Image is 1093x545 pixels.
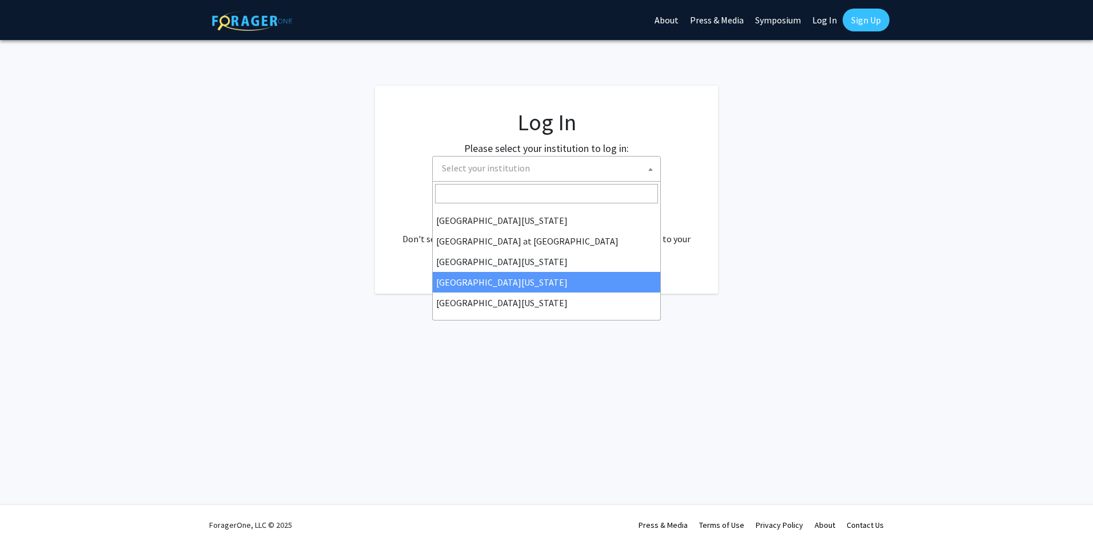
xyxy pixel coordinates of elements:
[442,162,530,174] span: Select your institution
[433,210,660,231] li: [GEOGRAPHIC_DATA][US_STATE]
[639,520,688,530] a: Press & Media
[212,11,292,31] img: ForagerOne Logo
[433,231,660,251] li: [GEOGRAPHIC_DATA] at [GEOGRAPHIC_DATA]
[398,109,695,136] h1: Log In
[433,313,660,334] li: [PERSON_NAME][GEOGRAPHIC_DATA]
[209,505,292,545] div: ForagerOne, LLC © 2025
[398,205,695,259] div: No account? . Don't see your institution? about bringing ForagerOne to your institution.
[433,272,660,292] li: [GEOGRAPHIC_DATA][US_STATE]
[432,156,661,182] span: Select your institution
[433,292,660,313] li: [GEOGRAPHIC_DATA][US_STATE]
[435,184,658,203] input: Search
[464,141,629,156] label: Please select your institution to log in:
[843,9,889,31] a: Sign Up
[699,520,744,530] a: Terms of Use
[9,494,49,536] iframe: Chat
[815,520,835,530] a: About
[433,251,660,272] li: [GEOGRAPHIC_DATA][US_STATE]
[847,520,884,530] a: Contact Us
[756,520,803,530] a: Privacy Policy
[437,157,660,180] span: Select your institution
